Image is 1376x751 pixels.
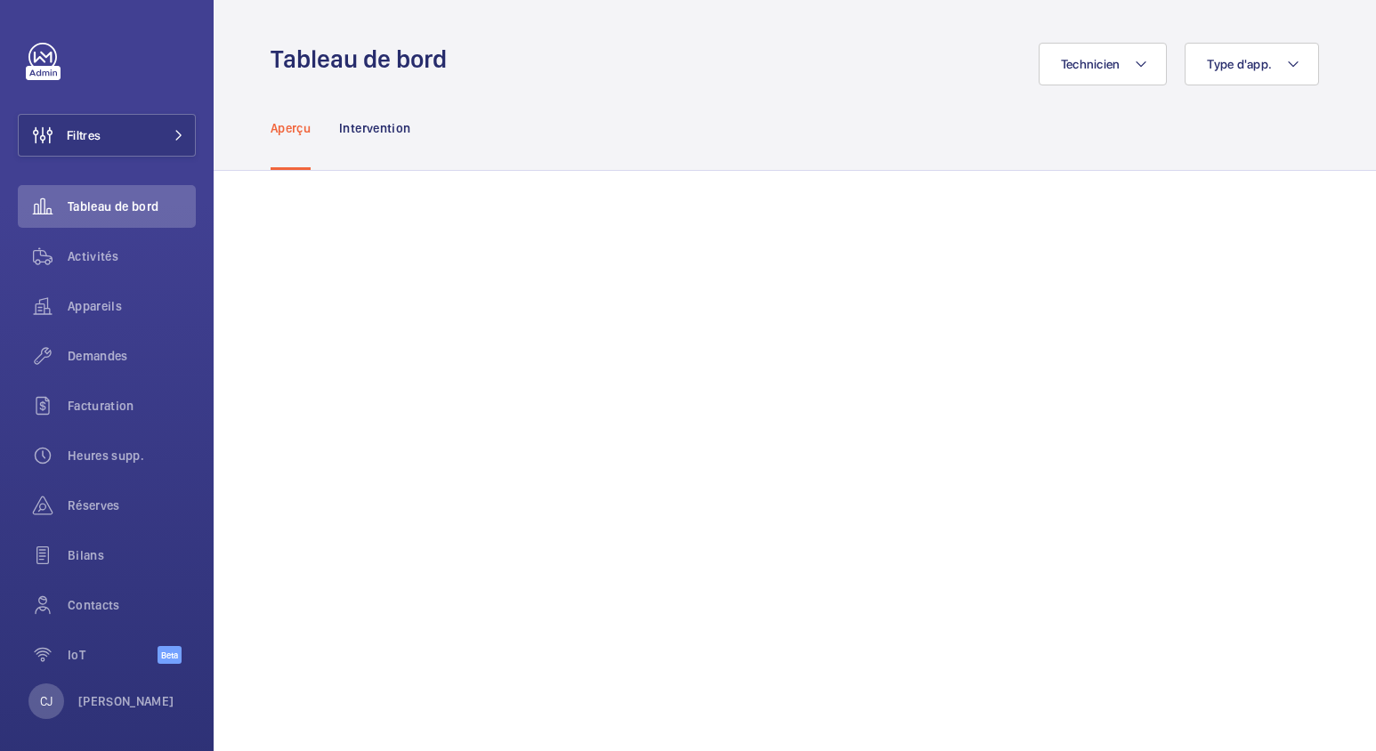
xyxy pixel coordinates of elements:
[40,692,53,710] p: CJ
[1207,57,1272,71] span: Type d'app.
[68,646,158,664] span: IoT
[78,692,174,710] p: [PERSON_NAME]
[18,114,196,157] button: Filtres
[67,126,101,144] span: Filtres
[68,546,196,564] span: Bilans
[1061,57,1121,71] span: Technicien
[271,43,457,76] h1: Tableau de bord
[68,397,196,415] span: Facturation
[1039,43,1168,85] button: Technicien
[1185,43,1319,85] button: Type d'app.
[68,347,196,365] span: Demandes
[68,447,196,464] span: Heures supp.
[339,119,410,137] p: Intervention
[68,596,196,614] span: Contacts
[68,247,196,265] span: Activités
[158,646,182,664] span: Beta
[271,119,311,137] p: Aperçu
[68,297,196,315] span: Appareils
[68,497,196,514] span: Réserves
[68,198,196,215] span: Tableau de bord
